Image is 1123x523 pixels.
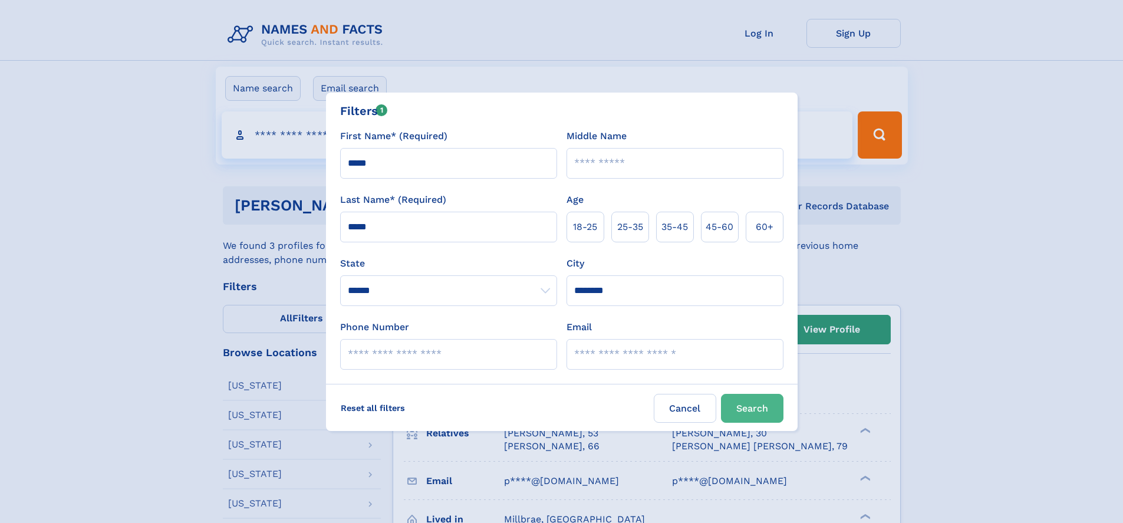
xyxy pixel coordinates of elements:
[654,394,716,423] label: Cancel
[567,320,592,334] label: Email
[567,129,627,143] label: Middle Name
[706,220,733,234] span: 45‑60
[340,256,557,271] label: State
[661,220,688,234] span: 35‑45
[617,220,643,234] span: 25‑35
[340,193,446,207] label: Last Name* (Required)
[340,102,388,120] div: Filters
[756,220,773,234] span: 60+
[333,394,413,422] label: Reset all filters
[340,320,409,334] label: Phone Number
[573,220,597,234] span: 18‑25
[567,193,584,207] label: Age
[721,394,783,423] button: Search
[567,256,584,271] label: City
[340,129,447,143] label: First Name* (Required)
